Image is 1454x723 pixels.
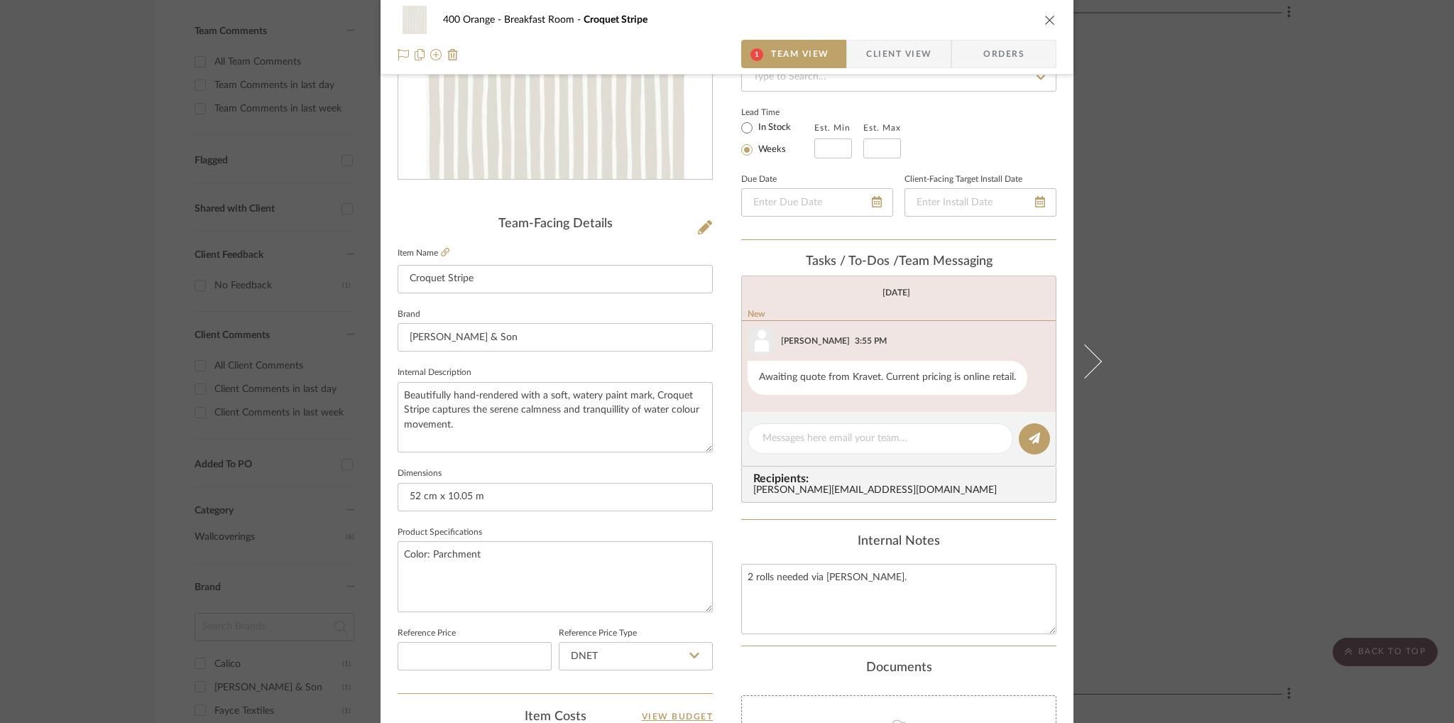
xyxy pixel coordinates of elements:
[741,254,1056,270] div: team Messaging
[866,40,931,68] span: Client View
[741,119,814,158] mat-radio-group: Select item type
[750,48,763,61] span: 1
[398,311,420,318] label: Brand
[398,529,482,536] label: Product Specifications
[753,485,1050,496] div: [PERSON_NAME][EMAIL_ADDRESS][DOMAIN_NAME]
[742,309,1056,321] div: New
[748,327,776,355] img: user_avatar.png
[755,121,791,134] label: In Stock
[741,63,1056,92] input: Type to Search…
[741,176,777,183] label: Due Date
[1044,13,1056,26] button: close
[398,247,449,259] label: Item Name
[504,15,584,25] span: Breakfast Room
[398,483,713,511] input: Enter the dimensions of this item
[748,361,1027,395] div: Awaiting quote from Kravet. Current pricing is online retail.
[882,288,910,298] div: [DATE]
[741,534,1056,550] div: Internal Notes
[398,265,713,293] input: Enter Item Name
[781,335,850,347] div: [PERSON_NAME]
[741,188,893,217] input: Enter Due Date
[904,176,1022,183] label: Client-Facing Target Install Date
[741,661,1056,676] div: Documents
[447,49,459,60] img: Remove from project
[814,123,851,133] label: Est. Min
[806,255,899,268] span: Tasks / To-Dos /
[398,217,713,232] div: Team-Facing Details
[863,123,901,133] label: Est. Max
[855,335,887,347] div: 3:55 PM
[443,15,504,25] span: 400 Orange
[584,15,647,25] span: Croquet Stripe
[398,630,456,637] label: Reference Price
[904,188,1056,217] input: Enter Install Date
[771,40,829,68] span: Team View
[968,40,1040,68] span: Orders
[559,630,637,637] label: Reference Price Type
[753,472,1050,485] span: Recipients:
[398,470,442,477] label: Dimensions
[741,106,814,119] label: Lead Time
[398,6,432,34] img: 2468e07a-667b-4dd8-90ca-d841266ecd8e_48x40.jpg
[398,323,713,352] input: Enter Brand
[398,369,471,376] label: Internal Description
[755,143,786,156] label: Weeks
